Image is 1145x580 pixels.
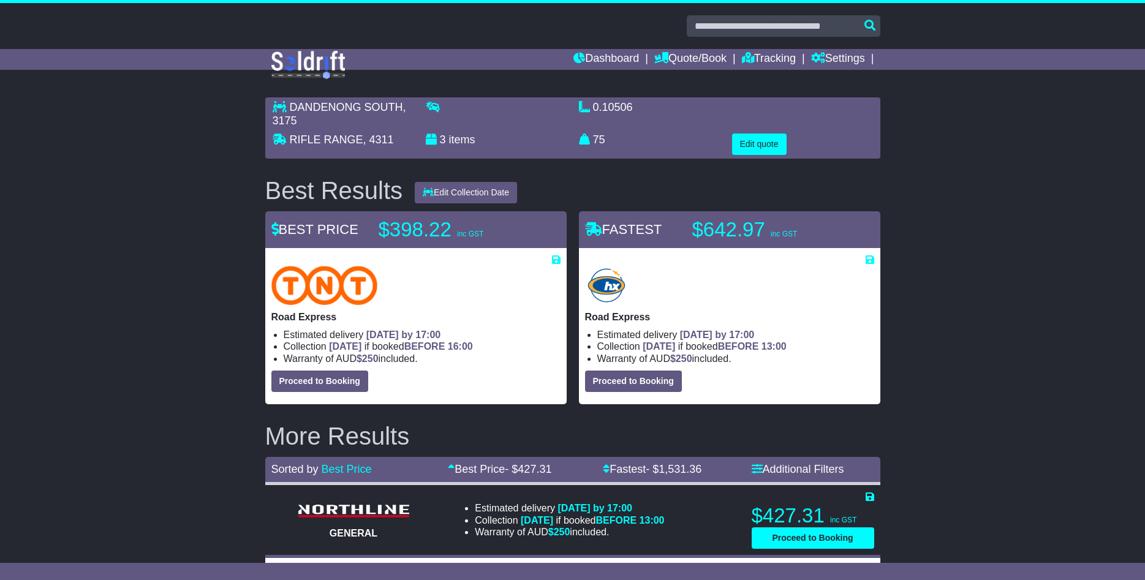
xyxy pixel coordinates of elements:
[271,222,358,237] span: BEST PRICE
[643,341,786,352] span: if booked
[557,503,632,513] span: [DATE] by 17:00
[363,134,394,146] span: , 4311
[271,371,368,392] button: Proceed to Booking
[322,463,372,475] a: Best Price
[292,501,415,521] img: Northline Distribution: GENERAL
[597,353,874,364] li: Warranty of AUD included.
[676,353,692,364] span: 250
[449,134,475,146] span: items
[329,341,361,352] span: [DATE]
[670,353,692,364] span: $
[362,353,379,364] span: 250
[284,329,561,341] li: Estimated delivery
[259,177,409,204] div: Best Results
[357,353,379,364] span: $
[290,101,403,113] span: DANDENONG SOUTH
[761,341,787,352] span: 13:00
[271,266,378,305] img: TNT Domestic: Road Express
[505,463,551,475] span: - $
[475,526,664,538] li: Warranty of AUD included.
[752,463,844,475] a: Additional Filters
[518,463,551,475] span: 427.31
[718,341,759,352] span: BEFORE
[654,49,727,70] a: Quote/Book
[329,341,472,352] span: if booked
[595,515,637,525] span: BEFORE
[830,516,856,524] span: inc GST
[521,515,553,525] span: [DATE]
[548,527,570,537] span: $
[640,515,665,525] span: 13:00
[273,101,406,127] span: , 3175
[366,330,441,340] span: [DATE] by 17:00
[752,503,874,528] p: $427.31
[811,49,865,70] a: Settings
[597,329,874,341] li: Estimated delivery
[646,463,701,475] span: - $
[284,353,561,364] li: Warranty of AUD included.
[271,311,561,323] p: Road Express
[415,182,517,203] button: Edit Collection Date
[692,217,845,242] p: $642.97
[290,134,363,146] span: RIFLE RANGE
[659,463,701,475] span: 1,531.36
[585,222,662,237] span: FASTEST
[732,134,787,155] button: Edit quote
[271,463,319,475] span: Sorted by
[448,341,473,352] span: 16:00
[643,341,675,352] span: [DATE]
[771,230,797,238] span: inc GST
[742,49,796,70] a: Tracking
[475,502,664,514] li: Estimated delivery
[680,330,755,340] span: [DATE] by 17:00
[585,371,682,392] button: Proceed to Booking
[284,341,561,352] li: Collection
[554,527,570,537] span: 250
[593,101,633,113] span: 0.10506
[379,217,532,242] p: $398.22
[521,515,664,525] span: if booked
[265,423,880,450] h2: More Results
[603,463,701,475] a: Fastest- $1,531.36
[585,266,629,305] img: Hunter Express: Road Express
[440,134,446,146] span: 3
[475,514,664,526] li: Collection
[457,230,483,238] span: inc GST
[448,463,551,475] a: Best Price- $427.31
[597,341,874,352] li: Collection
[573,49,639,70] a: Dashboard
[752,527,874,549] button: Proceed to Booking
[404,341,445,352] span: BEFORE
[330,528,377,538] span: GENERAL
[585,311,874,323] p: Road Express
[593,134,605,146] span: 75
